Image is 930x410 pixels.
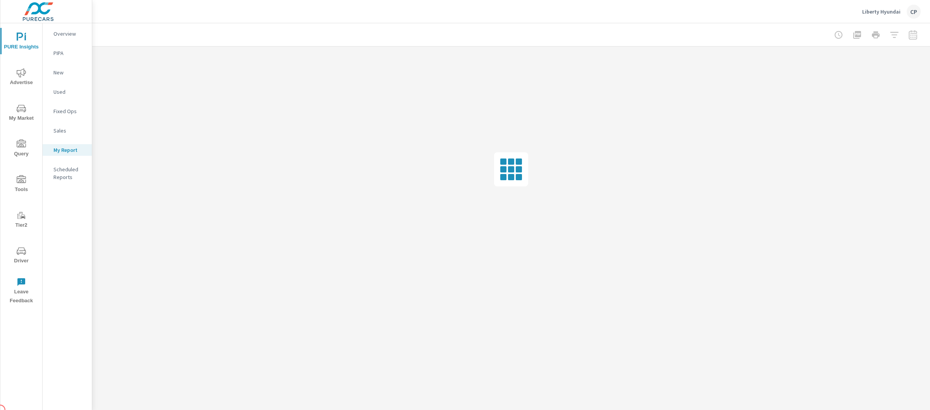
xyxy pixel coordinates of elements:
[907,5,921,19] div: CP
[3,104,40,123] span: My Market
[0,23,42,308] div: nav menu
[43,86,92,98] div: Used
[53,107,86,115] p: Fixed Ops
[43,28,92,40] div: Overview
[53,88,86,96] p: Used
[43,47,92,59] div: PIPA
[43,67,92,78] div: New
[43,105,92,117] div: Fixed Ops
[3,68,40,87] span: Advertise
[53,30,86,38] p: Overview
[3,246,40,265] span: Driver
[53,127,86,134] p: Sales
[3,33,40,52] span: PURE Insights
[53,69,86,76] p: New
[3,175,40,194] span: Tools
[3,277,40,305] span: Leave Feedback
[3,211,40,230] span: Tier2
[53,165,86,181] p: Scheduled Reports
[43,125,92,136] div: Sales
[53,49,86,57] p: PIPA
[53,146,86,154] p: My Report
[43,164,92,183] div: Scheduled Reports
[3,140,40,158] span: Query
[43,144,92,156] div: My Report
[862,8,901,15] p: Liberty Hyundai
